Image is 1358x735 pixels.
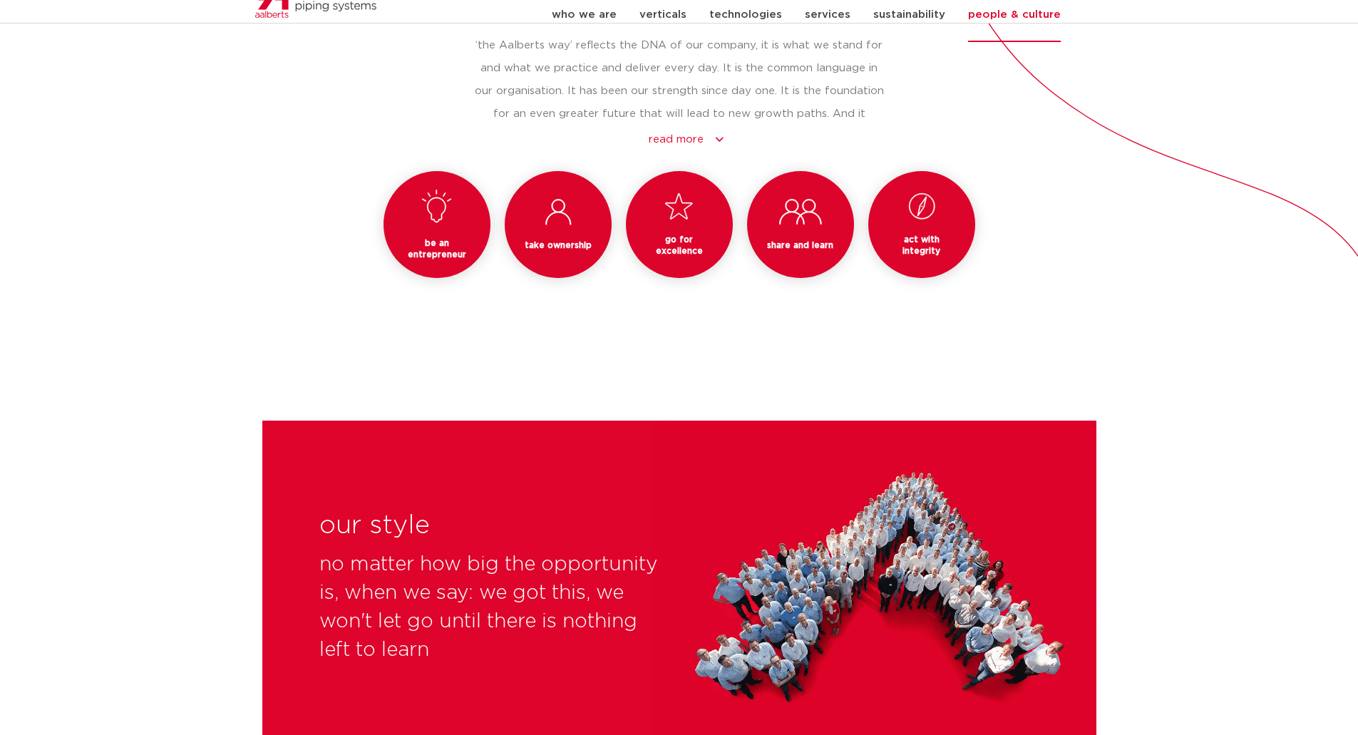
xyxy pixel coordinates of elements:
h2: our style [319,509,430,543]
a: read more [489,131,884,148]
h3: share and learn [764,240,837,251]
h3: be an entrepreneur [401,237,473,260]
h3: act with integrity [885,234,958,257]
p: ‘the Aalberts way’ reflects the DNA of our company, it is what we stand for and what we practice ... [475,34,884,171]
h3: go for excellence [643,234,716,257]
h3: take ownership [522,240,595,251]
h3: no matter how big the opportunity is, when we say: we got this, we won't let go until there is no... [319,550,665,664]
